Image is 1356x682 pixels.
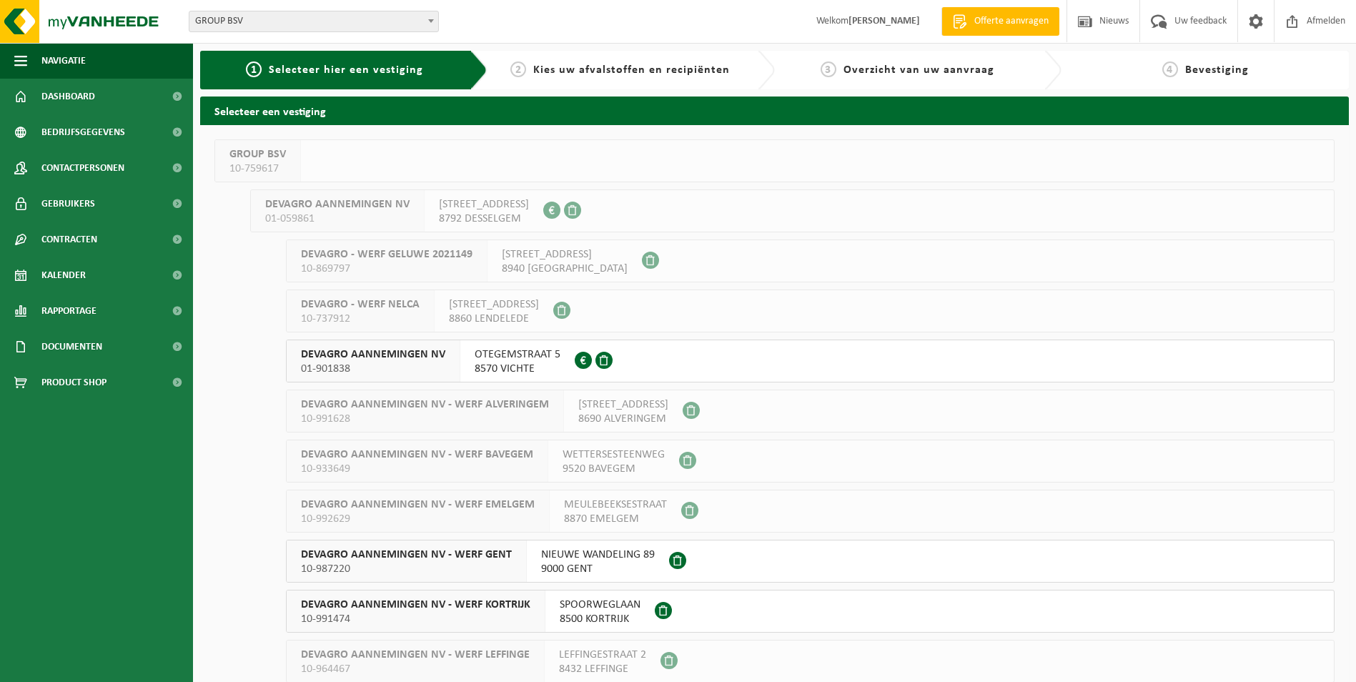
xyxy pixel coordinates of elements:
[41,43,86,79] span: Navigatie
[286,590,1335,633] button: DEVAGRO AANNEMINGEN NV - WERF KORTRIJK 10-991474 SPOORWEGLAAN8500 KORTRIJK
[286,540,1335,583] button: DEVAGRO AANNEMINGEN NV - WERF GENT 10-987220 NIEUWE WANDELING 899000 GENT
[1162,61,1178,77] span: 4
[502,262,628,276] span: 8940 [GEOGRAPHIC_DATA]
[301,498,535,512] span: DEVAGRO AANNEMINGEN NV - WERF EMELGEM
[563,448,665,462] span: WETTERSESTEENWEG
[189,11,439,32] span: GROUP BSV
[439,197,529,212] span: [STREET_ADDRESS]
[559,662,646,676] span: 8432 LEFFINGE
[41,222,97,257] span: Contracten
[301,262,472,276] span: 10-869797
[533,64,730,76] span: Kies uw afvalstoffen en recipiënten
[301,448,533,462] span: DEVAGRO AANNEMINGEN NV - WERF BAVEGEM
[41,150,124,186] span: Contactpersonen
[475,362,560,376] span: 8570 VICHTE
[502,247,628,262] span: [STREET_ADDRESS]
[821,61,836,77] span: 3
[246,61,262,77] span: 1
[439,212,529,226] span: 8792 DESSELGEM
[41,79,95,114] span: Dashboard
[301,598,530,612] span: DEVAGRO AANNEMINGEN NV - WERF KORTRIJK
[301,312,420,326] span: 10-737912
[449,297,539,312] span: [STREET_ADDRESS]
[301,512,535,526] span: 10-992629
[301,612,530,626] span: 10-991474
[269,64,423,76] span: Selecteer hier een vestiging
[301,247,472,262] span: DEVAGRO - WERF GELUWE 2021149
[301,548,512,562] span: DEVAGRO AANNEMINGEN NV - WERF GENT
[265,197,410,212] span: DEVAGRO AANNEMINGEN NV
[41,257,86,293] span: Kalender
[449,312,539,326] span: 8860 LENDELEDE
[229,162,286,176] span: 10-759617
[541,548,655,562] span: NIEUWE WANDELING 89
[564,498,667,512] span: MEULEBEEKSESTRAAT
[559,648,646,662] span: LEFFINGESTRAAT 2
[301,562,512,576] span: 10-987220
[229,147,286,162] span: GROUP BSV
[301,397,549,412] span: DEVAGRO AANNEMINGEN NV - WERF ALVERINGEM
[301,362,445,376] span: 01-901838
[560,612,640,626] span: 8500 KORTRIJK
[541,562,655,576] span: 9000 GENT
[301,662,530,676] span: 10-964467
[1185,64,1249,76] span: Bevestiging
[971,14,1052,29] span: Offerte aanvragen
[41,293,96,329] span: Rapportage
[475,347,560,362] span: OTEGEMSTRAAT 5
[510,61,526,77] span: 2
[560,598,640,612] span: SPOORWEGLAAN
[843,64,994,76] span: Overzicht van uw aanvraag
[189,11,438,31] span: GROUP BSV
[301,412,549,426] span: 10-991628
[286,340,1335,382] button: DEVAGRO AANNEMINGEN NV 01-901838 OTEGEMSTRAAT 58570 VICHTE
[265,212,410,226] span: 01-059861
[848,16,920,26] strong: [PERSON_NAME]
[301,648,530,662] span: DEVAGRO AANNEMINGEN NV - WERF LEFFINGE
[301,462,533,476] span: 10-933649
[564,512,667,526] span: 8870 EMELGEM
[941,7,1059,36] a: Offerte aanvragen
[200,97,1349,124] h2: Selecteer een vestiging
[578,397,668,412] span: [STREET_ADDRESS]
[563,462,665,476] span: 9520 BAVEGEM
[41,114,125,150] span: Bedrijfsgegevens
[301,297,420,312] span: DEVAGRO - WERF NELCA
[41,329,102,365] span: Documenten
[301,347,445,362] span: DEVAGRO AANNEMINGEN NV
[41,365,107,400] span: Product Shop
[578,412,668,426] span: 8690 ALVERINGEM
[41,186,95,222] span: Gebruikers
